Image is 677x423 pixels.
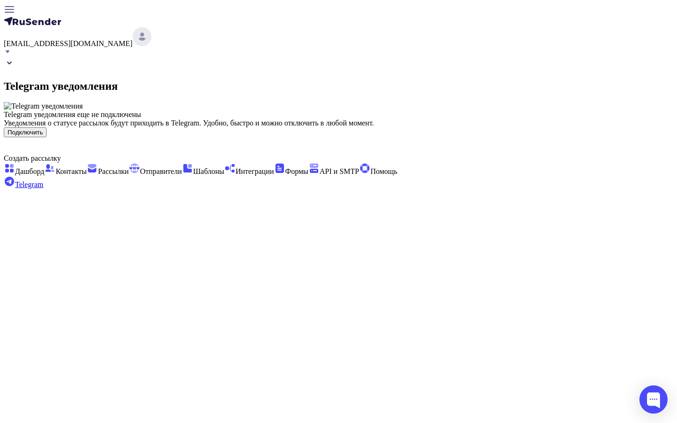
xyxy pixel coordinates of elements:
span: Создать рассылку [4,154,61,162]
span: Интеграции [236,167,274,175]
span: Помощь [370,167,397,175]
span: Telegram [15,180,43,188]
span: API и SMTP [320,167,359,175]
button: Подключить [4,127,47,137]
span: Шаблоны [193,167,224,175]
a: Telegram [4,180,43,188]
span: [EMAIL_ADDRESS][DOMAIN_NAME] [4,39,133,47]
div: Telegram уведомления еще не подключены [4,110,673,119]
span: Рассылки [98,167,128,175]
span: Контакты [55,167,87,175]
span: Дашборд [15,167,44,175]
span: Формы [285,167,308,175]
img: Telegram уведомления [4,102,83,110]
h2: Telegram уведомления [4,80,673,93]
div: Уведомления о статусе рассылок будут приходить в Telegram. Удобно, быстро и можно отключить в люб... [4,119,673,127]
span: Отправители [140,167,182,175]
